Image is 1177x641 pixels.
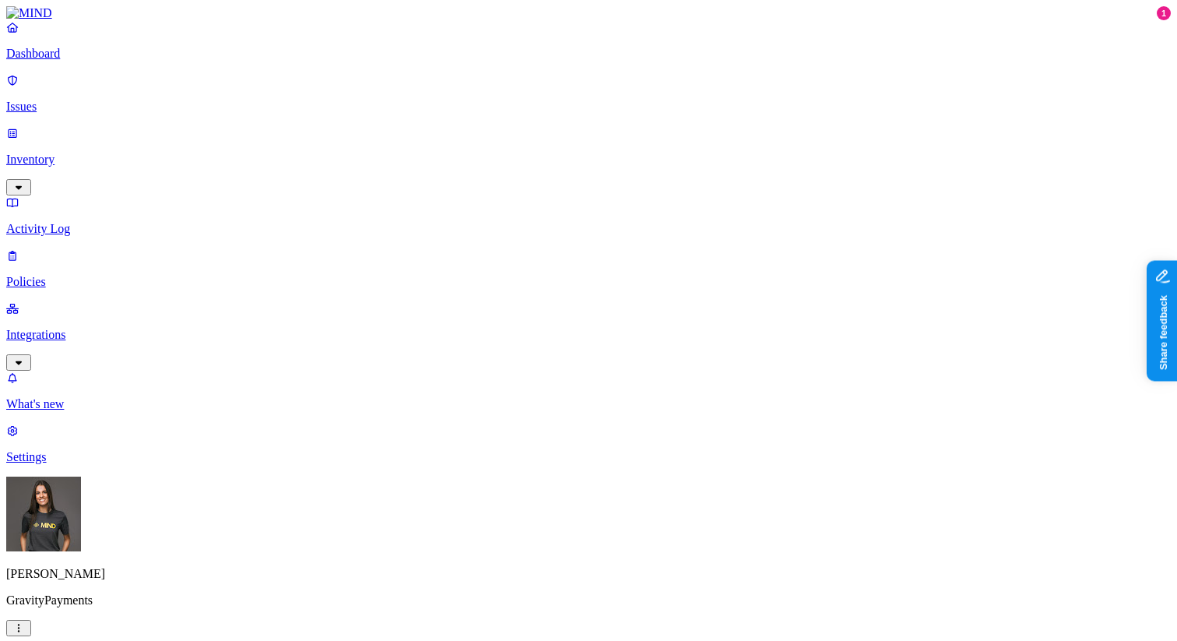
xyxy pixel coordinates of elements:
[6,397,1171,411] p: What's new
[6,6,1171,20] a: MIND
[6,153,1171,167] p: Inventory
[6,126,1171,193] a: Inventory
[6,20,1171,61] a: Dashboard
[6,47,1171,61] p: Dashboard
[1157,6,1171,20] div: 1
[6,248,1171,289] a: Policies
[6,328,1171,342] p: Integrations
[6,73,1171,114] a: Issues
[6,567,1171,581] p: [PERSON_NAME]
[6,424,1171,464] a: Settings
[6,275,1171,289] p: Policies
[6,371,1171,411] a: What's new
[6,6,52,20] img: MIND
[6,301,1171,368] a: Integrations
[6,477,81,551] img: Gal Cohen
[6,195,1171,236] a: Activity Log
[6,450,1171,464] p: Settings
[6,100,1171,114] p: Issues
[6,222,1171,236] p: Activity Log
[6,593,1171,608] p: GravityPayments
